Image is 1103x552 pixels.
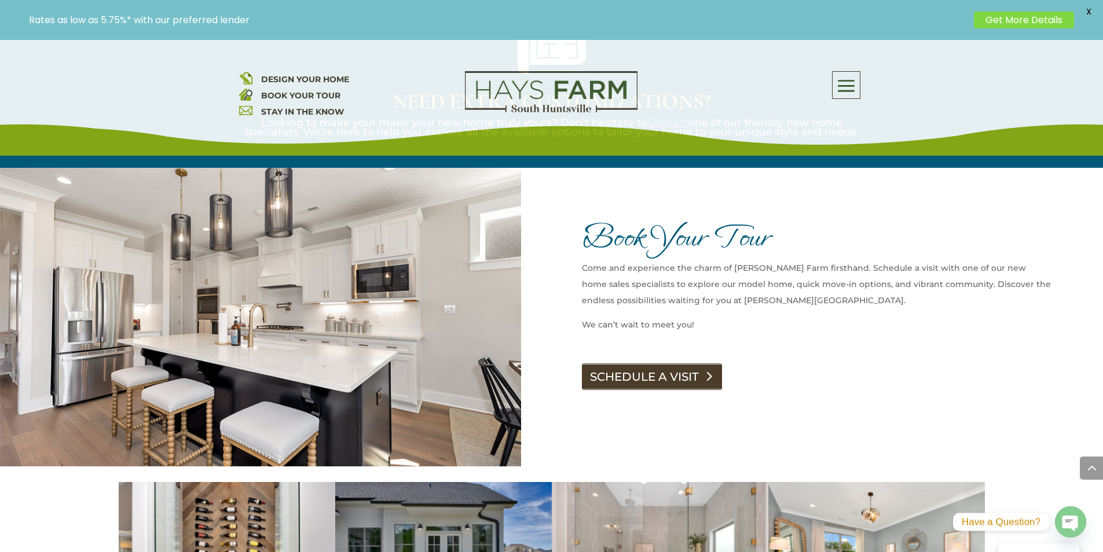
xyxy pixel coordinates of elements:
img: Logo [465,71,637,113]
img: design your home [239,71,252,84]
p: We can’t wait to meet you! [582,317,1051,333]
img: book your home tour [239,87,252,101]
span: X [1080,3,1097,20]
h1: Book Your Tour [582,220,1051,260]
a: BOOK YOUR TOUR [261,90,340,101]
a: Get More Details [974,12,1074,28]
p: Come and experience the charm of [PERSON_NAME] Farm firsthand. Schedule a visit with one of our n... [582,260,1051,317]
a: SCHEDULE A VISIT [582,363,722,390]
p: Rates as low as 5.75%* with our preferred lender [29,14,968,25]
a: DESIGN YOUR HOME [261,74,349,84]
a: STAY IN THE KNOW [261,106,344,117]
a: hays farm homes huntsville development [465,105,637,115]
